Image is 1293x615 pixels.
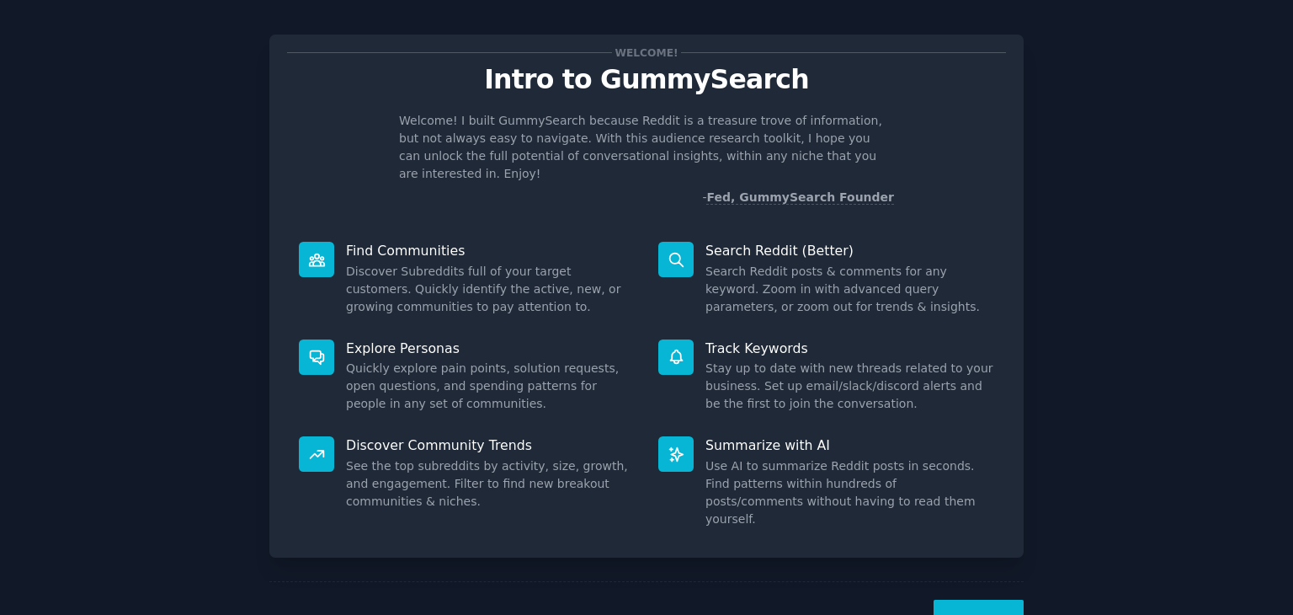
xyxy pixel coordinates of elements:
dd: Search Reddit posts & comments for any keyword. Zoom in with advanced query parameters, or zoom o... [705,263,994,316]
div: - [702,189,894,206]
dd: Quickly explore pain points, solution requests, open questions, and spending patterns for people ... [346,360,635,413]
p: Search Reddit (Better) [705,242,994,259]
p: Welcome! I built GummySearch because Reddit is a treasure trove of information, but not always ea... [399,112,894,183]
p: Intro to GummySearch [287,65,1006,94]
span: Welcome! [612,44,681,61]
p: Explore Personas [346,340,635,357]
a: Fed, GummySearch Founder [706,190,894,205]
dd: See the top subreddits by activity, size, growth, and engagement. Filter to find new breakout com... [346,457,635,511]
p: Find Communities [346,242,635,259]
dd: Use AI to summarize Reddit posts in seconds. Find patterns within hundreds of posts/comments with... [705,457,994,528]
dd: Stay up to date with new threads related to your business. Set up email/slack/discord alerts and ... [705,360,994,413]
dd: Discover Subreddits full of your target customers. Quickly identify the active, new, or growing c... [346,263,635,316]
p: Summarize with AI [705,436,994,454]
p: Track Keywords [705,340,994,357]
p: Discover Community Trends [346,436,635,454]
